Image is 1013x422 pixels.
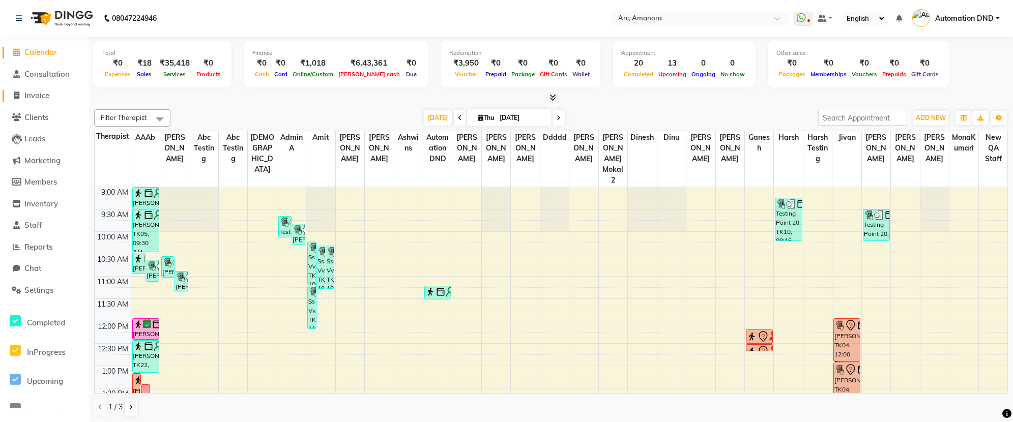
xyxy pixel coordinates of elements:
div: ₹0 [402,57,420,69]
div: 11:30 AM [96,299,131,310]
div: Therapist [95,131,131,142]
div: ₹0 [509,57,537,69]
div: ₹0 [849,57,880,69]
div: 0 [718,57,747,69]
div: Redemption [449,49,592,57]
div: [PERSON_NAME], TK19, 10:55 AM-11:25 AM, Orange Facial 2 [175,272,188,292]
span: [DEMOGRAPHIC_DATA] [248,131,276,176]
span: No show [718,71,747,78]
span: [PERSON_NAME] [862,131,890,165]
div: ₹0 [537,57,570,69]
a: Leads [3,133,86,145]
img: Automation DND [912,9,930,27]
div: ₹0 [483,57,509,69]
span: Calendar [24,47,57,57]
span: Inventory [24,199,58,208]
div: ₹0 [776,57,808,69]
span: Vouchers [849,71,880,78]
span: InProgress [27,347,65,357]
span: Memberships [808,71,849,78]
span: [PERSON_NAME] [569,131,598,165]
span: [PERSON_NAME] Mokal2 [599,131,627,187]
div: ₹3,950 [449,57,483,69]
span: [PERSON_NAME] [160,131,189,165]
span: Chat [24,263,41,273]
div: 10:00 AM [96,232,131,243]
span: Reports [24,242,52,252]
div: ₹1,018 [290,57,336,69]
span: Gift Cards [909,71,941,78]
div: Ss Vv, TK03, 11:15 AM-12:15 PM, [PERSON_NAME] Facial2 [308,286,316,328]
span: Packages [776,71,808,78]
span: jivan [832,131,861,144]
div: Testing Point 20, TK11, 09:30 AM-10:15 AM, Facial New SP (₹500.35) [863,209,889,240]
span: Cash [252,71,272,78]
span: [DATE] [424,110,452,126]
span: Wallet [570,71,592,78]
span: [PERSON_NAME] [336,131,364,165]
div: ₹6,43,361 [336,57,402,69]
span: Filter Therapist [101,113,147,122]
span: Automation DND [935,13,994,24]
span: Online/Custom [290,71,336,78]
div: [PERSON_NAME], TK05, 09:30 AM-10:30 AM, Lotus Facial [133,209,159,252]
div: 12:30 PM [96,344,131,354]
span: [PERSON_NAME] [891,131,919,165]
span: ddddd [540,131,569,144]
div: [PERSON_NAME], TK04, 01:00 PM-01:45 PM, [DEMOGRAPHIC_DATA] Wella Hair Color [834,363,860,394]
b: 08047224946 [112,4,157,33]
span: Amit [306,131,335,144]
img: logo [26,4,96,33]
span: Voucher [452,71,480,78]
span: [PERSON_NAME] [686,131,715,165]
div: 1:30 PM [100,388,131,399]
a: Settings [3,285,86,296]
div: ₹0 [272,57,290,69]
div: [PERSON_NAME], TK22, 12:30 PM-01:15 PM, Facial New SP [133,341,159,372]
span: [PERSON_NAME] [511,131,539,165]
span: Dropped [27,406,58,415]
span: 1 / 3 [108,402,123,412]
div: 0 [689,57,718,69]
span: Sales [135,71,155,78]
a: Inventory [3,198,86,210]
div: Ss Vv, TK18, 10:20 AM-11:20 AM, [PERSON_NAME] Facial2 [326,246,334,288]
span: Package [509,71,537,78]
span: Upcoming [656,71,689,78]
a: Members [3,176,86,188]
span: Automation DND [423,131,452,165]
span: MonaKumari [949,131,978,155]
input: 2025-09-04 [497,110,547,126]
div: Testing Point 20, TK10, 09:15 AM-10:15 AM, face pack (₹1015) [775,198,801,240]
a: Marketing [3,155,86,167]
a: Clients [3,112,86,124]
div: ₹0 [880,57,909,69]
div: ₹0 [808,57,849,69]
div: ₹0 [194,57,223,69]
span: Admin A [277,131,306,155]
a: Chat [3,263,86,275]
span: Card [272,71,290,78]
span: Ongoing [689,71,718,78]
div: Total [102,49,223,57]
div: 1:00 PM [100,366,131,377]
span: dinu [657,131,686,144]
span: abc testing [189,131,218,165]
div: [PERSON_NAME], TK22, 01:15 PM-02:15 PM, [PERSON_NAME] Facial2 [133,374,141,416]
div: Finance [252,49,420,57]
a: Consultation [3,69,86,80]
span: AAAb [131,131,160,144]
div: ₹0 [252,57,272,69]
div: [PERSON_NAME], TK05, 09:00 AM-09:30 AM, Orange Facial 2 [133,188,159,208]
div: [PERSON_NAME], TK20, 12:00 PM-12:30 PM, Orange Facial 2 [133,319,159,339]
a: Calendar [3,47,86,58]
div: [PERSON_NAME], TK01, 11:15 AM-11:35 AM, Automation-service1 [425,286,451,299]
span: Settings [24,285,53,295]
span: harsh testing [803,131,832,165]
div: ₹0 [102,57,133,69]
span: Completed [621,71,656,78]
span: [PERSON_NAME] [716,131,744,165]
span: Marketing [24,156,61,165]
span: Services [161,71,189,78]
div: [PERSON_NAME], TK21, 12:15 PM-12:35 PM, Automation-service1 [746,330,772,343]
